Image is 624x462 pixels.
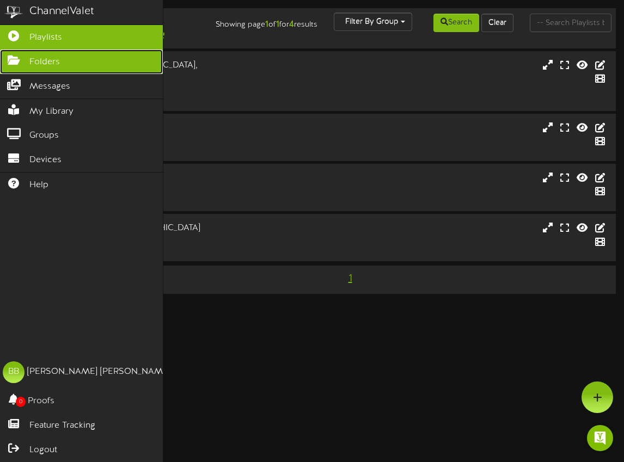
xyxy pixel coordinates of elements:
[16,397,26,407] span: 0
[29,154,62,167] span: Devices
[179,13,326,31] div: Showing page of for results
[28,395,54,408] span: Proofs
[265,20,268,29] strong: 1
[289,20,294,29] strong: 4
[3,361,25,383] div: BB
[29,130,59,142] span: Groups
[27,366,170,378] div: [PERSON_NAME] [PERSON_NAME]
[29,32,62,44] span: Playlists
[433,14,479,32] button: Search
[29,81,70,93] span: Messages
[276,20,279,29] strong: 1
[334,13,412,31] button: Filter By Group
[587,425,613,451] div: Open Intercom Messenger
[29,420,95,432] span: Feature Tracking
[29,4,94,20] div: ChannelValet
[346,273,355,285] span: 1
[29,444,57,457] span: Logout
[29,56,60,69] span: Folders
[481,14,513,32] button: Clear
[530,14,611,32] input: -- Search Playlists by Name --
[29,179,48,192] span: Help
[29,106,74,118] span: My Library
